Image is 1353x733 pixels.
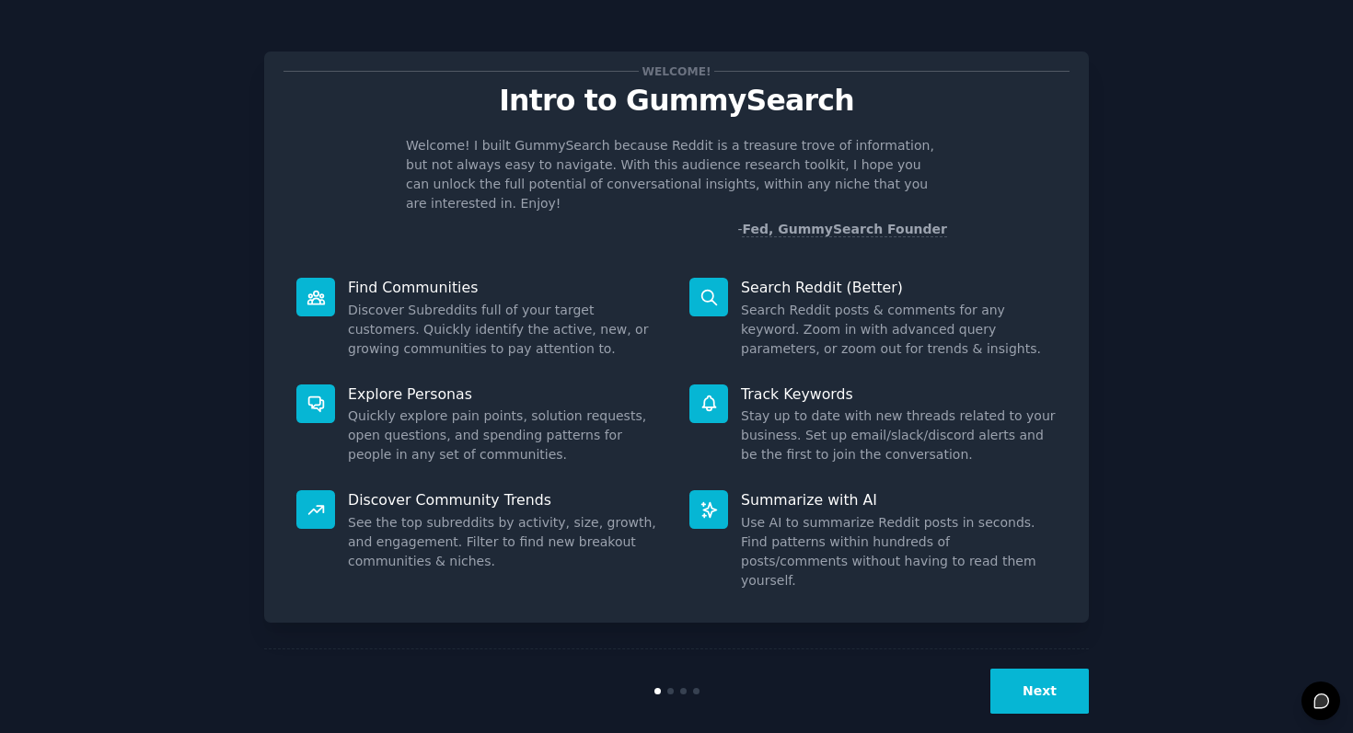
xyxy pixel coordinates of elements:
p: Track Keywords [741,384,1057,404]
dd: Use AI to summarize Reddit posts in seconds. Find patterns within hundreds of posts/comments with... [741,513,1057,590]
a: Fed, GummySearch Founder [742,222,947,237]
p: Search Reddit (Better) [741,278,1057,297]
p: Find Communities [348,278,664,297]
dd: See the top subreddits by activity, size, growth, and engagement. Filter to find new breakout com... [348,513,664,571]
p: Discover Community Trends [348,490,664,510]
dd: Discover Subreddits full of your target customers. Quickly identify the active, new, or growing c... [348,301,664,359]
button: Next [990,669,1089,714]
p: Explore Personas [348,384,664,404]
p: Intro to GummySearch [283,85,1070,117]
p: Welcome! I built GummySearch because Reddit is a treasure trove of information, but not always ea... [406,136,947,213]
p: Summarize with AI [741,490,1057,510]
dd: Quickly explore pain points, solution requests, open questions, and spending patterns for people ... [348,407,664,464]
span: Welcome! [639,62,714,81]
div: - [737,220,947,239]
dd: Search Reddit posts & comments for any keyword. Zoom in with advanced query parameters, or zoom o... [741,301,1057,359]
dd: Stay up to date with new threads related to your business. Set up email/slack/discord alerts and ... [741,407,1057,464]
